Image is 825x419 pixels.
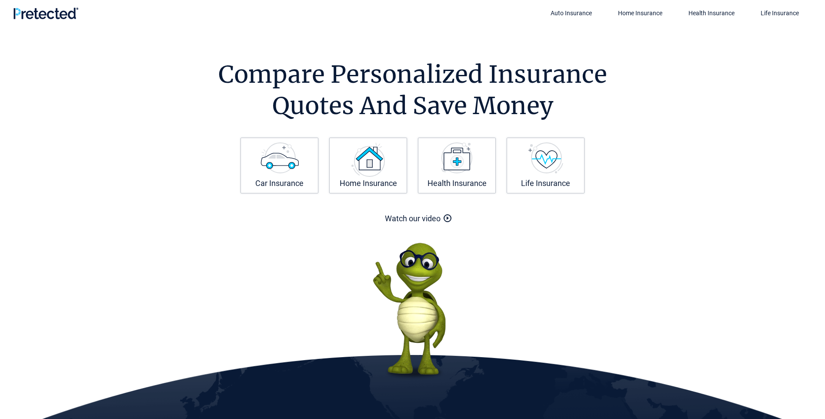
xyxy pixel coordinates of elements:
img: Car Insurance [261,142,299,173]
img: Health Insurance [441,142,472,173]
a: Home Insurance [329,138,407,193]
img: Home Insurance [351,142,385,177]
a: Car Insurance [240,138,318,193]
h1: Compare Personalized Insurance Quotes And Save Money [171,59,654,122]
img: Pretected Logo [13,7,78,19]
a: Health Insurance [418,138,496,193]
img: Life Insurance [528,142,563,173]
a: Life Insurance [507,138,585,193]
img: Perry the Turtle From Pretected [366,241,459,380]
a: Watch our video [385,214,441,223]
